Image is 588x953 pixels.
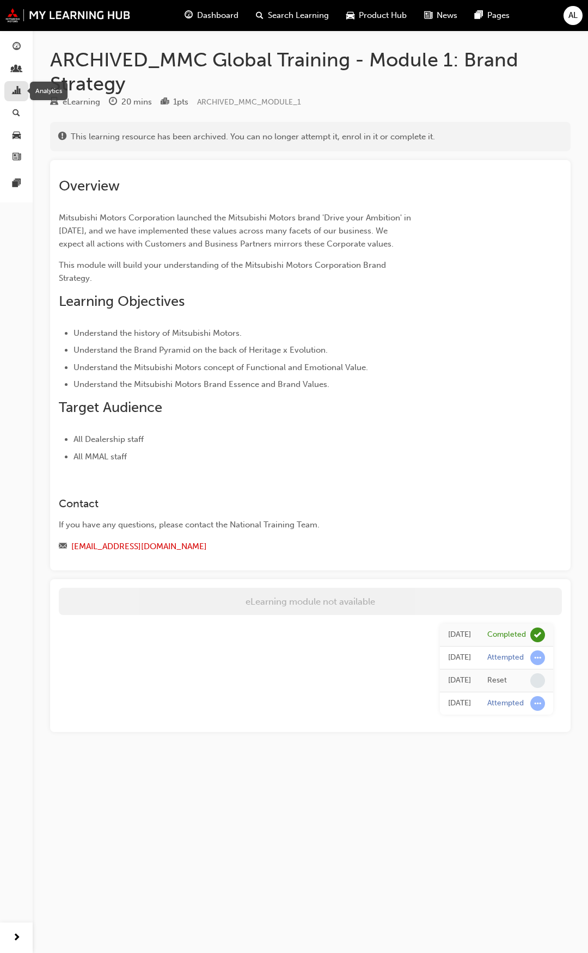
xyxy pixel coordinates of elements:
span: guage-icon [185,9,193,22]
span: Overview [59,177,120,194]
a: car-iconProduct Hub [338,4,415,27]
a: pages-iconPages [466,4,518,27]
span: guage-icon [13,42,21,52]
button: eLearning module not available [59,588,562,615]
span: chart-icon [13,87,21,96]
div: Fri Sep 30 2022 11:09:29 GMT+1000 (Australian Eastern Standard Time) [448,651,471,664]
span: clock-icon [109,97,117,107]
span: search-icon [13,109,20,119]
span: Pages [487,9,510,22]
div: Points [161,95,188,109]
span: next-icon [13,931,21,945]
div: 1 pts [173,96,188,108]
span: learningRecordVerb_ATTEMPT-icon [530,696,545,711]
div: If you have any questions, please contact the National Training Team. [59,519,413,531]
span: Search Learning [268,9,329,22]
div: Duration [109,95,152,109]
span: All Dealership staff [73,434,144,444]
span: AL [568,9,578,22]
span: This learning resource has been archived. You can no longer attempt it, enrol in it or complete it. [71,131,435,143]
a: guage-iconDashboard [176,4,247,27]
span: people-icon [13,65,21,75]
span: pages-icon [475,9,483,22]
div: eLearning [63,96,100,108]
span: learningRecordVerb_NONE-icon [530,673,545,688]
a: news-iconNews [415,4,466,27]
span: Understand the history of Mitsubishi Motors. [73,328,242,338]
span: Understand the Mitsubishi Motors Brand Essence and Brand Values. [73,379,329,389]
div: Attempted [487,653,524,663]
img: mmal [5,8,131,22]
div: Attempted [487,698,524,709]
div: Completed [487,630,526,640]
span: learningResourceType_ELEARNING-icon [50,97,58,107]
span: learningRecordVerb_COMPLETE-icon [530,628,545,642]
div: Fri Sep 30 2022 10:03:26 GMT+1000 (Australian Eastern Standard Time) [448,697,471,710]
span: email-icon [59,542,67,552]
span: Understand the Mitsubishi Motors concept of Functional and Emotional Value. [73,362,368,372]
span: This module will build your understanding of the Mitsubishi Motors Corporation Brand Strategy. [59,260,388,283]
span: car-icon [346,9,354,22]
span: Target Audience [59,399,162,416]
div: Reset [487,675,507,686]
span: Learning Objectives [59,293,185,310]
span: news-icon [424,9,432,22]
div: Type [50,95,100,109]
div: Fri Sep 30 2022 11:16:27 GMT+1000 (Australian Eastern Standard Time) [448,629,471,641]
span: Dashboard [197,9,238,22]
a: [EMAIL_ADDRESS][DOMAIN_NAME] [71,542,207,551]
a: search-iconSearch Learning [247,4,338,27]
span: pages-icon [13,179,21,189]
span: Mitsubishi Motors Corporation launched the Mitsubishi Motors brand 'Drive your Ambition' in [DATE... [59,213,413,249]
div: Fri Sep 30 2022 11:09:28 GMT+1000 (Australian Eastern Standard Time) [448,674,471,687]
span: News [437,9,457,22]
span: car-icon [13,131,21,140]
div: 20 mins [121,96,152,108]
span: Learning resource code [197,97,301,107]
h1: ARCHIVED_MMC Global Training - Module 1: Brand Strategy [50,48,571,95]
span: Understand the Brand Pyramid on the back of Heritage x Evolution. [73,345,328,355]
span: Product Hub [359,9,407,22]
div: Email [59,540,413,554]
span: podium-icon [161,97,169,107]
h3: Contact [59,497,413,510]
span: learningRecordVerb_ATTEMPT-icon [530,650,545,665]
button: AL [563,6,583,25]
span: All MMAL staff [73,452,127,462]
div: Analytics [30,82,68,100]
span: search-icon [256,9,264,22]
span: exclaim-icon [58,132,66,142]
span: news-icon [13,153,21,163]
